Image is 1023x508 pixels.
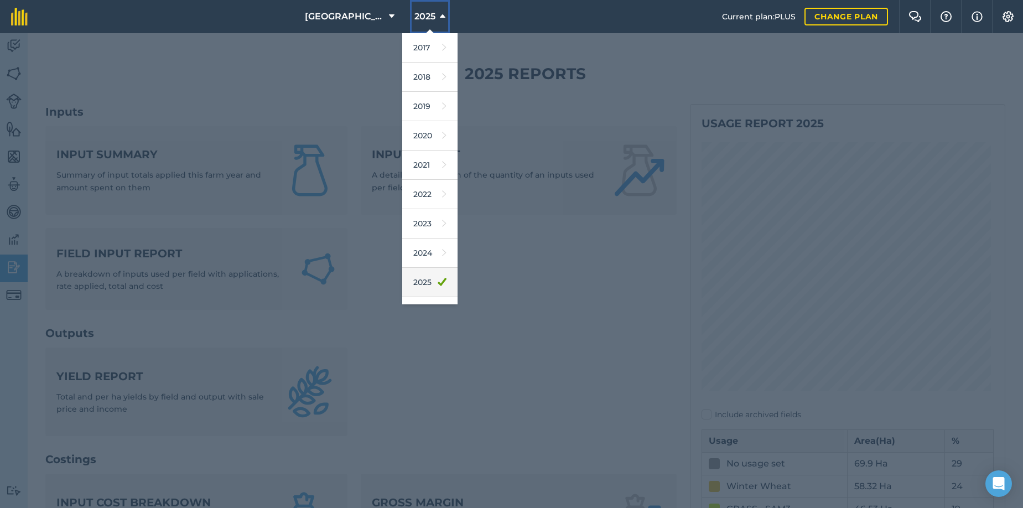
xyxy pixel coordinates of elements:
a: 2022 [402,180,458,209]
img: A question mark icon [939,11,953,22]
span: [GEOGRAPHIC_DATA] [305,10,385,23]
img: svg+xml;base64,PHN2ZyB4bWxucz0iaHR0cDovL3d3dy53My5vcmcvMjAwMC9zdmciIHdpZHRoPSIxNyIgaGVpZ2h0PSIxNy... [972,10,983,23]
div: Open Intercom Messenger [985,470,1012,497]
a: 2026 [402,297,458,326]
a: 2024 [402,239,458,268]
a: 2025 [402,268,458,297]
img: A cog icon [1001,11,1015,22]
a: 2020 [402,121,458,151]
img: Two speech bubbles overlapping with the left bubble in the forefront [908,11,922,22]
span: 2025 [414,10,435,23]
a: 2017 [402,33,458,63]
a: 2021 [402,151,458,180]
img: fieldmargin Logo [11,8,28,25]
a: 2023 [402,209,458,239]
a: 2019 [402,92,458,121]
a: Change plan [804,8,888,25]
a: 2018 [402,63,458,92]
span: Current plan : PLUS [722,11,796,23]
